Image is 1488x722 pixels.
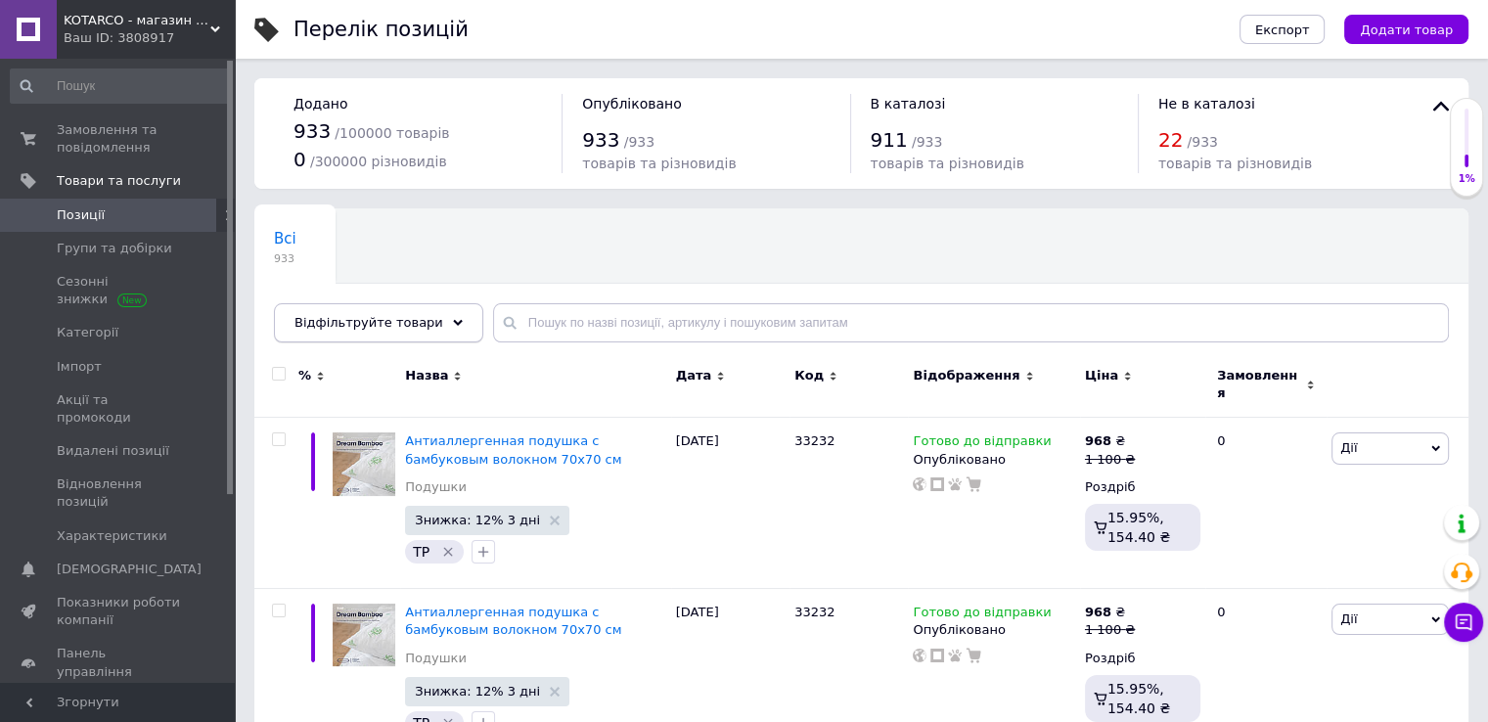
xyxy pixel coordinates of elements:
img: Антиаллергенная подушка с бамбуковым волокном 70х70 см [333,604,395,666]
span: / 933 [912,134,942,150]
input: Пошук [10,68,231,104]
span: товарів та різновидів [1158,156,1312,171]
div: [DATE] [671,418,789,589]
div: Перелік позицій [293,20,469,40]
span: Характеристики [57,527,167,545]
div: 1 100 ₴ [1085,451,1135,469]
span: 33232 [794,605,834,619]
span: / 933 [624,134,654,150]
b: 968 [1085,605,1111,619]
button: Чат з покупцем [1444,603,1483,642]
a: Подушки [405,650,467,667]
div: Опубліковано [913,451,1074,469]
div: 0 [1205,418,1327,589]
span: KOTARCO - магазин постільних приналежностей [64,12,210,29]
img: Антиаллергенная подушка с бамбуковым волокном 70х70 см [333,432,395,495]
span: 22 [1158,128,1183,152]
span: % [298,367,311,384]
span: 15.95%, 154.40 ₴ [1107,681,1170,716]
div: Ваш ID: 3808917 [64,29,235,47]
span: Ціна [1085,367,1118,384]
span: Готово до відправки [913,433,1051,454]
span: Експорт [1255,23,1310,37]
span: [DEMOGRAPHIC_DATA] [57,561,202,578]
span: Додано [293,96,347,112]
span: TP [413,544,429,560]
span: / 933 [1187,134,1217,150]
span: 933 [293,119,331,143]
span: Видалені позиції [57,442,169,460]
span: Відображення [913,367,1019,384]
span: Знижка: 12% 3 дні [415,685,540,698]
span: В каталозі [871,96,946,112]
div: 1% [1451,172,1482,186]
span: Сезонні знижки [57,273,181,308]
div: ₴ [1085,604,1135,621]
div: Опубліковано [913,621,1074,639]
div: Роздріб [1085,478,1200,496]
button: Експорт [1240,15,1326,44]
span: товарів та різновидів [582,156,736,171]
div: ₴ [1085,432,1135,450]
span: Замовлення та повідомлення [57,121,181,157]
span: товарів та різновидів [871,156,1024,171]
a: Подушки [405,478,467,496]
span: / 100000 товарів [335,125,449,141]
span: 933 [274,251,296,266]
span: Товари та послуги [57,172,181,190]
span: Опубліковано [582,96,682,112]
svg: Видалити мітку [440,544,456,560]
span: Відновлення позицій [57,475,181,511]
button: Додати товар [1344,15,1468,44]
span: Відфільтруйте товари [294,315,443,330]
span: Не в каталозі [1158,96,1255,112]
a: Антиаллергенная подушка с бамбуковым волокном 70х70 см [405,605,621,637]
span: Імпорт [57,358,102,376]
span: Групи та добірки [57,240,172,257]
span: 911 [871,128,908,152]
b: 968 [1085,433,1111,448]
span: Панель управління [57,645,181,680]
a: Антиаллергенная подушка с бамбуковым волокном 70х70 см [405,433,621,466]
span: 0 [293,148,306,171]
span: Категорії [57,324,118,341]
span: Назва [405,367,448,384]
span: Акції та промокоди [57,391,181,427]
span: 933 [582,128,619,152]
input: Пошук по назві позиції, артикулу і пошуковим запитам [493,303,1449,342]
span: Дата [676,367,712,384]
span: Код [794,367,824,384]
span: Готово до відправки [913,605,1051,625]
span: Дії [1340,611,1357,626]
span: 15.95%, 154.40 ₴ [1107,510,1170,545]
span: Замовлення [1217,367,1301,402]
span: Всі [274,230,296,248]
span: 33232 [794,433,834,448]
span: Позиції [57,206,105,224]
span: / 300000 різновидів [310,154,447,169]
div: 1 100 ₴ [1085,621,1135,639]
span: Дії [1340,440,1357,455]
span: Додати товар [1360,23,1453,37]
span: Знижка: 12% 3 дні [415,514,540,526]
div: Роздріб [1085,650,1200,667]
span: Показники роботи компанії [57,594,181,629]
